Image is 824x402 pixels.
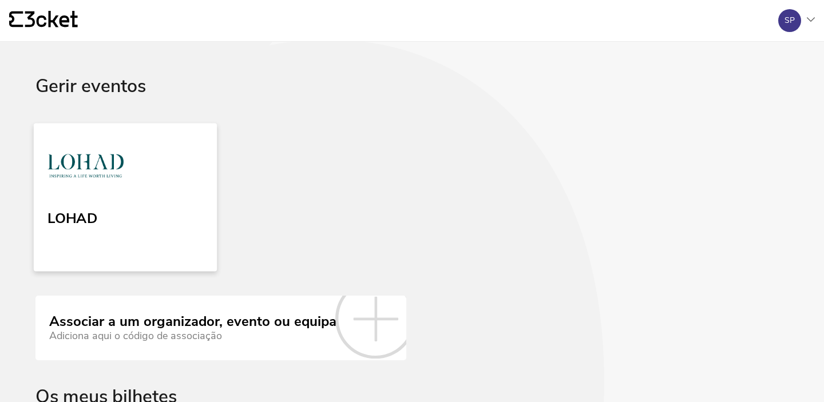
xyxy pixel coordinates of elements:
div: SP [785,16,795,25]
div: LOHAD [47,206,97,226]
g: {' '} [9,11,23,27]
img: LOHAD [47,142,124,194]
a: Associar a um organizador, evento ou equipa Adiciona aqui o código de associação [35,296,406,360]
div: Adiciona aqui o código de associação [49,330,336,342]
a: {' '} [9,11,78,30]
div: Associar a um organizador, evento ou equipa [49,314,336,330]
a: LOHAD LOHAD [34,123,217,271]
div: Gerir eventos [35,76,789,125]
